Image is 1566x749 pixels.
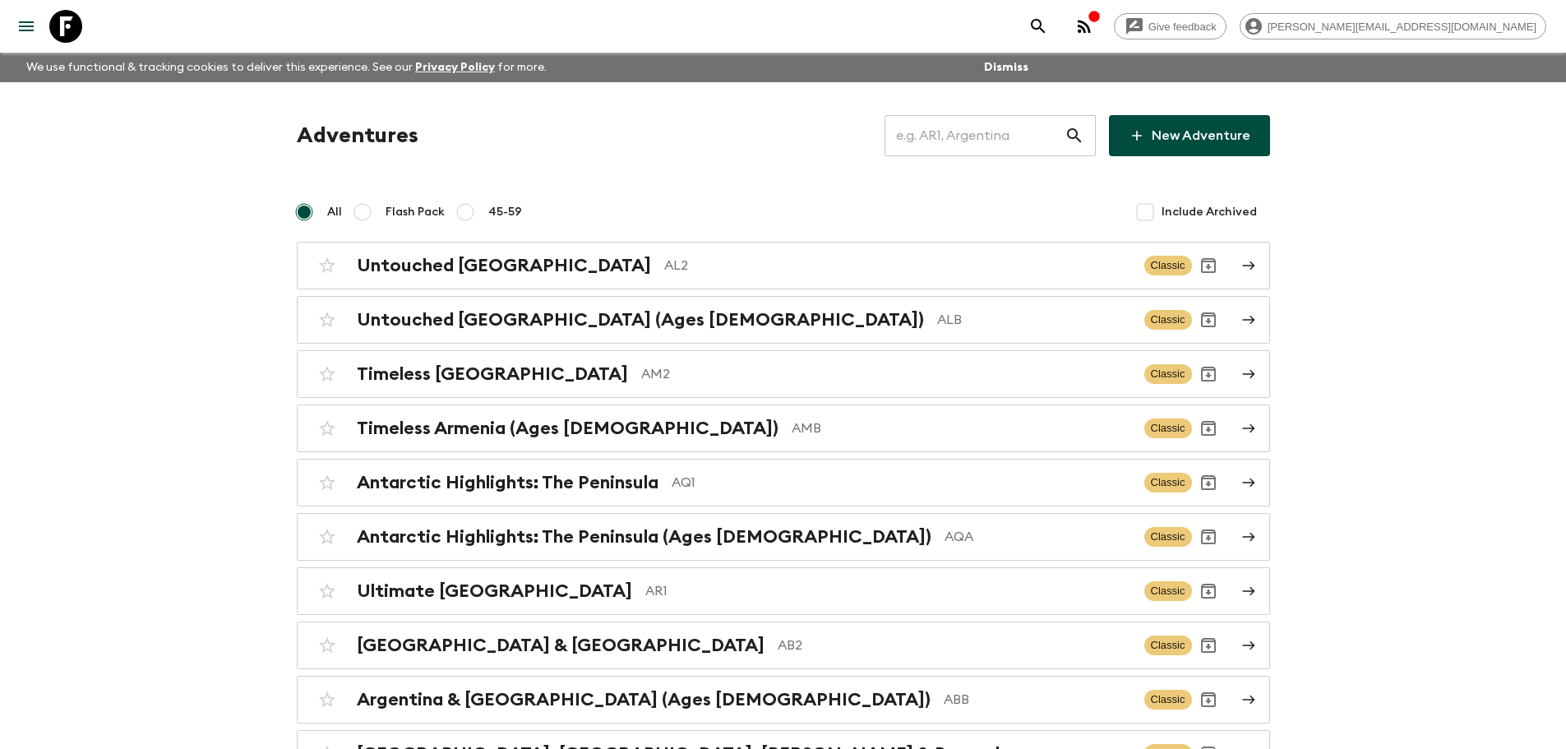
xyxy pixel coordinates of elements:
[1144,636,1192,655] span: Classic
[357,309,924,331] h2: Untouched [GEOGRAPHIC_DATA] (Ages [DEMOGRAPHIC_DATA])
[357,363,628,385] h2: Timeless [GEOGRAPHIC_DATA]
[1114,13,1226,39] a: Give feedback
[1139,21,1226,33] span: Give feedback
[1192,249,1225,282] button: Archive
[1192,520,1225,553] button: Archive
[1022,10,1055,43] button: search adventures
[1144,364,1192,384] span: Classic
[645,581,1131,601] p: AR1
[937,310,1131,330] p: ALB
[357,418,778,439] h2: Timeless Armenia (Ages [DEMOGRAPHIC_DATA])
[1109,115,1270,156] a: New Adventure
[297,350,1270,398] a: Timeless [GEOGRAPHIC_DATA]AM2ClassicArchive
[297,513,1270,561] a: Antarctic Highlights: The Peninsula (Ages [DEMOGRAPHIC_DATA])AQAClassicArchive
[20,53,553,82] p: We use functional & tracking cookies to deliver this experience. See our for more.
[1192,303,1225,336] button: Archive
[1162,204,1257,220] span: Include Archived
[1144,418,1192,438] span: Classic
[778,636,1131,655] p: AB2
[386,204,445,220] span: Flash Pack
[664,256,1131,275] p: AL2
[297,567,1270,615] a: Ultimate [GEOGRAPHIC_DATA]AR1ClassicArchive
[10,10,43,43] button: menu
[1144,581,1192,601] span: Classic
[1192,683,1225,716] button: Archive
[1259,21,1545,33] span: [PERSON_NAME][EMAIL_ADDRESS][DOMAIN_NAME]
[357,472,658,493] h2: Antarctic Highlights: The Peninsula
[488,204,522,220] span: 45-59
[357,635,765,656] h2: [GEOGRAPHIC_DATA] & [GEOGRAPHIC_DATA]
[641,364,1131,384] p: AM2
[980,56,1032,79] button: Dismiss
[1192,575,1225,608] button: Archive
[297,296,1270,344] a: Untouched [GEOGRAPHIC_DATA] (Ages [DEMOGRAPHIC_DATA])ALBClassicArchive
[297,622,1270,669] a: [GEOGRAPHIC_DATA] & [GEOGRAPHIC_DATA]AB2ClassicArchive
[1192,629,1225,662] button: Archive
[1144,527,1192,547] span: Classic
[357,255,651,276] h2: Untouched [GEOGRAPHIC_DATA]
[1240,13,1546,39] div: [PERSON_NAME][EMAIL_ADDRESS][DOMAIN_NAME]
[1144,690,1192,710] span: Classic
[297,119,418,152] h1: Adventures
[297,459,1270,506] a: Antarctic Highlights: The PeninsulaAQ1ClassicArchive
[297,676,1270,724] a: Argentina & [GEOGRAPHIC_DATA] (Ages [DEMOGRAPHIC_DATA])ABBClassicArchive
[415,62,495,73] a: Privacy Policy
[672,473,1131,492] p: AQ1
[885,113,1065,159] input: e.g. AR1, Argentina
[945,527,1131,547] p: AQA
[297,405,1270,452] a: Timeless Armenia (Ages [DEMOGRAPHIC_DATA])AMBClassicArchive
[1192,412,1225,445] button: Archive
[357,580,632,602] h2: Ultimate [GEOGRAPHIC_DATA]
[1192,466,1225,499] button: Archive
[357,526,931,548] h2: Antarctic Highlights: The Peninsula (Ages [DEMOGRAPHIC_DATA])
[1192,358,1225,391] button: Archive
[327,204,342,220] span: All
[1144,310,1192,330] span: Classic
[297,242,1270,289] a: Untouched [GEOGRAPHIC_DATA]AL2ClassicArchive
[792,418,1131,438] p: AMB
[944,690,1131,710] p: ABB
[1144,473,1192,492] span: Classic
[357,689,931,710] h2: Argentina & [GEOGRAPHIC_DATA] (Ages [DEMOGRAPHIC_DATA])
[1144,256,1192,275] span: Classic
